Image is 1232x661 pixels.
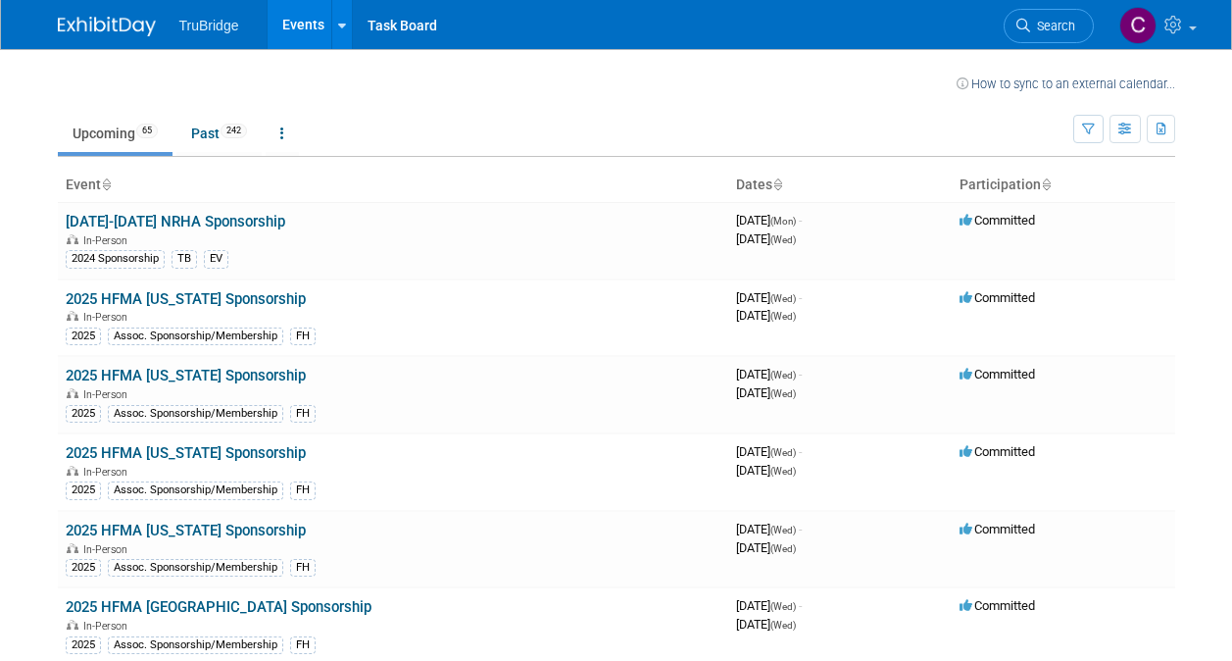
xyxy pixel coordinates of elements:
span: - [799,367,802,381]
span: [DATE] [736,522,802,536]
img: ExhibitDay [58,17,156,36]
div: Assoc. Sponsorship/Membership [108,559,283,577]
a: Sort by Event Name [101,177,111,192]
span: (Wed) [770,620,796,631]
img: In-Person Event [67,388,78,398]
span: [DATE] [736,385,796,400]
span: Committed [960,213,1035,228]
span: [DATE] [736,290,802,305]
a: How to sync to an external calendar... [957,76,1175,91]
div: FH [290,482,316,499]
span: Committed [960,598,1035,613]
span: [DATE] [736,213,802,228]
div: 2025 [66,559,101,577]
div: FH [290,405,316,423]
img: Craig Mills [1119,7,1157,44]
div: Assoc. Sponsorship/Membership [108,636,283,654]
div: TB [172,250,197,268]
th: Dates [728,169,952,202]
span: (Wed) [770,447,796,458]
span: (Wed) [770,601,796,612]
a: Sort by Start Date [772,177,782,192]
span: In-Person [83,543,133,556]
span: TruBridge [179,18,239,33]
span: [DATE] [736,367,802,381]
div: 2024 Sponsorship [66,250,165,268]
span: Search [1030,19,1075,33]
span: 242 [221,124,247,138]
span: Committed [960,290,1035,305]
span: (Wed) [770,525,796,535]
div: 2025 [66,636,101,654]
a: Upcoming65 [58,115,172,152]
a: Sort by Participation Type [1041,177,1051,192]
th: Participation [952,169,1175,202]
span: - [799,290,802,305]
div: FH [290,328,316,345]
span: In-Person [83,466,133,479]
span: [DATE] [736,231,796,246]
span: (Wed) [770,388,796,399]
div: 2025 [66,328,101,345]
div: FH [290,559,316,577]
span: Committed [960,367,1035,381]
div: 2025 [66,405,101,423]
span: (Wed) [770,234,796,245]
div: 2025 [66,482,101,499]
span: Committed [960,522,1035,536]
span: (Wed) [770,311,796,322]
a: 2025 HFMA [US_STATE] Sponsorship [66,522,306,539]
span: - [799,444,802,459]
a: Search [1004,9,1094,43]
span: (Mon) [770,216,796,227]
div: FH [290,636,316,654]
span: - [799,213,802,228]
div: Assoc. Sponsorship/Membership [108,405,283,423]
img: In-Person Event [67,466,78,476]
a: 2025 HFMA [US_STATE] Sponsorship [66,290,306,308]
span: Committed [960,444,1035,459]
img: In-Person Event [67,311,78,321]
span: (Wed) [770,543,796,554]
span: [DATE] [736,308,796,323]
span: [DATE] [736,540,796,555]
div: EV [204,250,228,268]
span: (Wed) [770,293,796,304]
span: (Wed) [770,466,796,477]
span: 65 [136,124,158,138]
span: - [799,522,802,536]
span: [DATE] [736,598,802,613]
span: In-Person [83,311,133,324]
div: Assoc. Sponsorship/Membership [108,328,283,345]
img: In-Person Event [67,620,78,630]
a: 2025 HFMA [GEOGRAPHIC_DATA] Sponsorship [66,598,371,616]
a: 2025 HFMA [US_STATE] Sponsorship [66,444,306,462]
span: - [799,598,802,613]
span: [DATE] [736,444,802,459]
span: [DATE] [736,617,796,632]
span: In-Person [83,620,133,633]
a: Past242 [176,115,262,152]
a: [DATE]-[DATE] NRHA Sponsorship [66,213,285,230]
th: Event [58,169,728,202]
img: In-Person Event [67,234,78,244]
div: Assoc. Sponsorship/Membership [108,482,283,499]
span: In-Person [83,388,133,401]
span: In-Person [83,234,133,247]
a: 2025 HFMA [US_STATE] Sponsorship [66,367,306,384]
img: In-Person Event [67,543,78,553]
span: [DATE] [736,463,796,478]
span: (Wed) [770,370,796,381]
